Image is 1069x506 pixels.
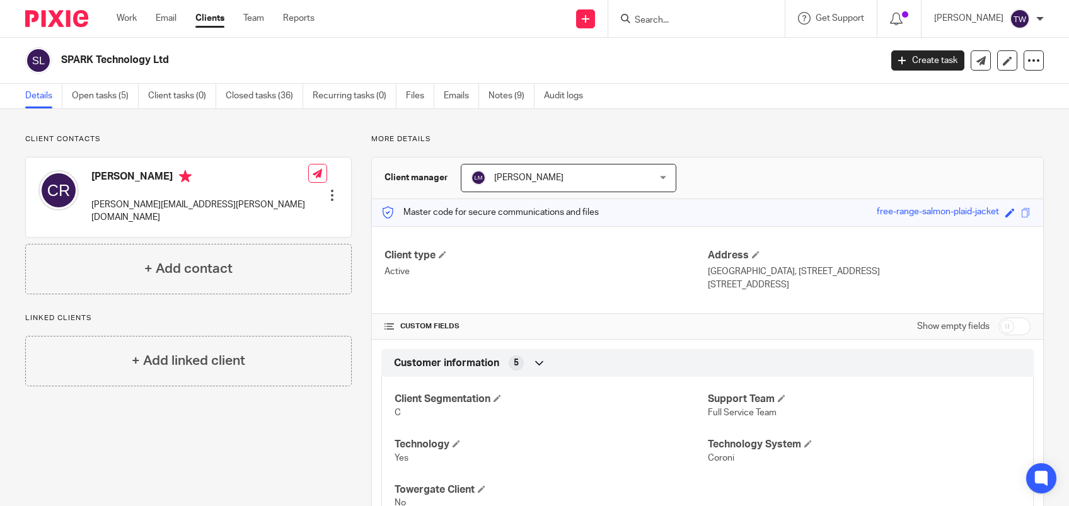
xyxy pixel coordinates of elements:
img: Pixie [25,10,88,27]
h4: Technology System [708,438,1020,451]
a: Details [25,84,62,108]
h4: Client type [384,249,707,262]
a: Notes (9) [488,84,534,108]
span: Coroni [708,454,734,463]
img: svg%3E [1010,9,1030,29]
a: Recurring tasks (0) [313,84,396,108]
a: Create task [891,50,964,71]
a: Clients [195,12,224,25]
h4: Towergate Client [395,483,707,497]
a: Files [406,84,434,108]
h2: SPARK Technology Ltd [61,54,710,67]
h4: Support Team [708,393,1020,406]
h4: Technology [395,438,707,451]
h4: + Add linked client [132,351,245,371]
h3: Client manager [384,171,448,184]
span: Yes [395,454,408,463]
h4: + Add contact [144,259,233,279]
span: [PERSON_NAME] [494,173,563,182]
label: Show empty fields [917,320,990,333]
a: Emails [444,84,479,108]
a: Audit logs [544,84,592,108]
h4: [PERSON_NAME] [91,170,308,186]
div: free-range-salmon-plaid-jacket [877,205,999,220]
h4: CUSTOM FIELDS [384,321,707,331]
img: svg%3E [471,170,486,185]
img: svg%3E [38,170,79,210]
span: 5 [514,357,519,369]
h4: Address [708,249,1031,262]
h4: Client Segmentation [395,393,707,406]
p: [PERSON_NAME] [934,12,1003,25]
a: Closed tasks (36) [226,84,303,108]
a: Open tasks (5) [72,84,139,108]
span: Customer information [394,357,499,370]
span: Get Support [816,14,864,23]
i: Primary [179,170,192,183]
a: Team [243,12,264,25]
p: Client contacts [25,134,352,144]
p: More details [371,134,1044,144]
p: [GEOGRAPHIC_DATA], [STREET_ADDRESS] [708,265,1031,278]
p: Master code for secure communications and files [381,206,599,219]
input: Search [633,15,747,26]
span: Full Service Team [708,408,777,417]
a: Client tasks (0) [148,84,216,108]
img: svg%3E [25,47,52,74]
a: Work [117,12,137,25]
a: Reports [283,12,315,25]
p: [STREET_ADDRESS] [708,279,1031,291]
a: Email [156,12,176,25]
p: Active [384,265,707,278]
p: [PERSON_NAME][EMAIL_ADDRESS][PERSON_NAME][DOMAIN_NAME] [91,198,308,224]
span: C [395,408,401,417]
p: Linked clients [25,313,352,323]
